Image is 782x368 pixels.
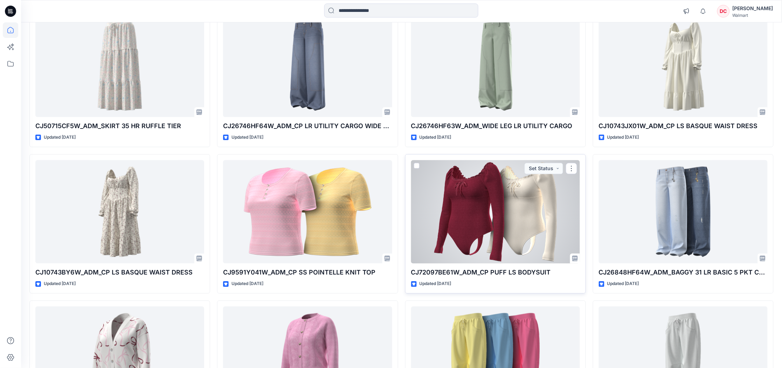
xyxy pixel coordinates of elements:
a: CJ26746HF64W_ADM_CP LR UTILITY CARGO WIDE LEG [223,13,392,117]
a: CJ10743BY6W_ADM_CP LS BASQUE WAIST DRESS [35,160,204,264]
a: CJ10743JX01W_ADM_CP LS BASQUE WAIST DRESS [599,13,768,117]
p: Updated [DATE] [231,280,263,287]
p: CJ10743JX01W_ADM_CP LS BASQUE WAIST DRESS [599,121,768,131]
p: CJ9591Y041W_ADM_CP SS POINTELLE KNIT TOP [223,268,392,277]
a: CJ9591Y041W_ADM_CP SS POINTELLE KNIT TOP [223,160,392,264]
p: Updated [DATE] [607,134,639,141]
p: CJ26746HF63W_ADM_WIDE LEG LR UTILITY CARGO [411,121,580,131]
a: CJ50715CF5W_ADM_SKIRT 35 HR RUFFLE TIER [35,13,204,117]
p: CJ10743BY6W_ADM_CP LS BASQUE WAIST DRESS [35,268,204,277]
p: Updated [DATE] [420,134,451,141]
p: CJ26848HF64W_ADM_BAGGY 31 LR BASIC 5 PKT CHARMED [599,268,768,277]
p: Updated [DATE] [44,280,76,287]
a: CJ72097BE61W_ADM_CP PUFF LS BODYSUIT [411,160,580,264]
p: Updated [DATE] [231,134,263,141]
p: Updated [DATE] [607,280,639,287]
a: CJ26746HF63W_ADM_WIDE LEG LR UTILITY CARGO [411,13,580,117]
p: CJ26746HF64W_ADM_CP LR UTILITY CARGO WIDE LEG [223,121,392,131]
p: CJ72097BE61W_ADM_CP PUFF LS BODYSUIT [411,268,580,277]
div: DC [717,5,730,18]
p: CJ50715CF5W_ADM_SKIRT 35 HR RUFFLE TIER [35,121,204,131]
a: CJ26848HF64W_ADM_BAGGY 31 LR BASIC 5 PKT CHARMED [599,160,768,264]
p: Updated [DATE] [44,134,76,141]
p: Updated [DATE] [420,280,451,287]
div: [PERSON_NAME] [733,4,773,13]
div: Walmart [733,13,773,18]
